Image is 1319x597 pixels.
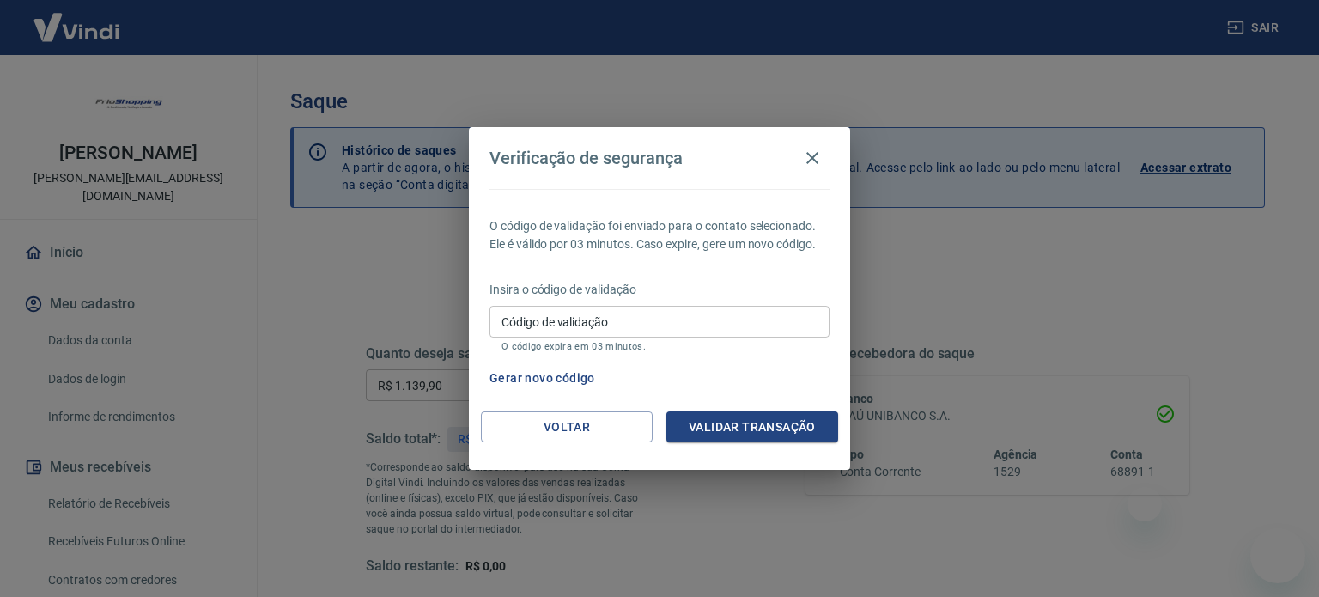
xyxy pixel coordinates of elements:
[1128,487,1162,521] iframe: Fechar mensagem
[483,362,602,394] button: Gerar novo código
[666,411,838,443] button: Validar transação
[489,281,830,299] p: Insira o código de validação
[489,217,830,253] p: O código de validação foi enviado para o contato selecionado. Ele é válido por 03 minutos. Caso e...
[489,148,683,168] h4: Verificação de segurança
[1250,528,1305,583] iframe: Botão para abrir a janela de mensagens
[481,411,653,443] button: Voltar
[501,341,818,352] p: O código expira em 03 minutos.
